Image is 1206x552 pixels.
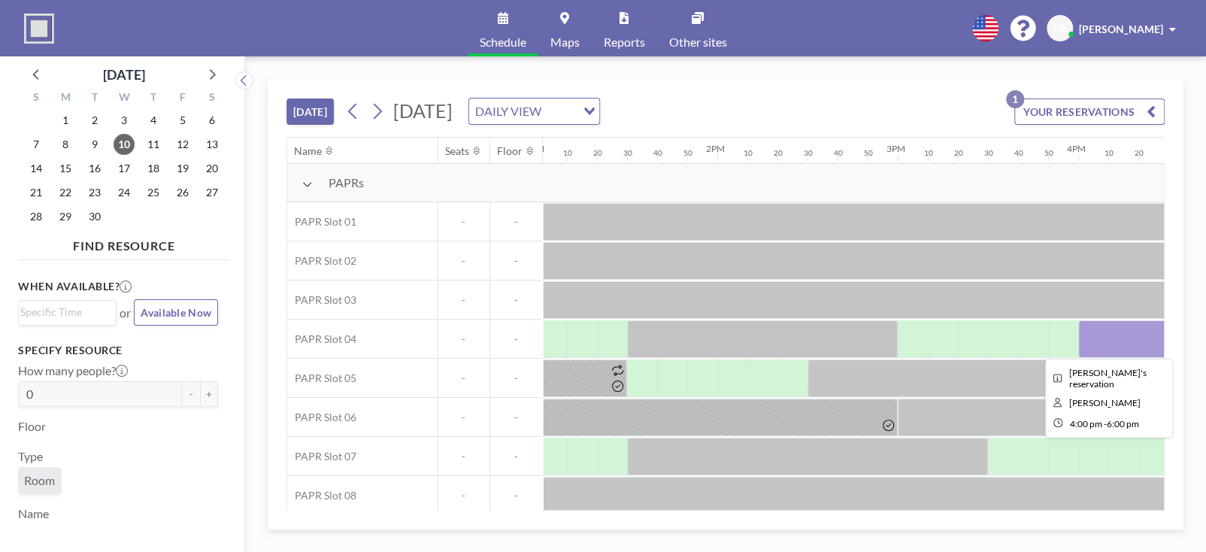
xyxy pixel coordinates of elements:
[438,450,489,463] span: -
[954,148,963,158] div: 20
[22,89,51,108] div: S
[438,332,489,346] span: -
[26,206,47,227] span: Sunday, September 28, 2025
[1014,148,1023,158] div: 40
[490,489,543,502] span: -
[286,99,334,125] button: [DATE]
[1107,418,1139,429] span: 6:00 PM
[1104,418,1107,429] span: -
[55,158,76,179] span: Monday, September 15, 2025
[1014,99,1165,125] button: YOUR RESERVATIONS1
[55,110,76,131] span: Monday, September 1, 2025
[329,175,364,190] span: PAPRs
[669,36,727,48] span: Other sites
[683,148,692,158] div: 50
[168,89,197,108] div: F
[110,89,139,108] div: W
[438,489,489,502] span: -
[1053,22,1068,35] span: ML
[774,148,783,158] div: 20
[134,299,218,326] button: Available Now
[84,206,105,227] span: Tuesday, September 30, 2025
[287,450,356,463] span: PAPR Slot 07
[438,411,489,424] span: -
[114,134,135,155] span: Wednesday, September 10, 2025
[804,148,813,158] div: 30
[593,148,602,158] div: 20
[26,134,47,155] span: Sunday, September 7, 2025
[472,102,544,121] span: DAILY VIEW
[172,158,193,179] span: Friday, September 19, 2025
[287,489,356,502] span: PAPR Slot 08
[55,182,76,203] span: Monday, September 22, 2025
[172,134,193,155] span: Friday, September 12, 2025
[490,293,543,307] span: -
[202,182,223,203] span: Saturday, September 27, 2025
[26,182,47,203] span: Sunday, September 21, 2025
[1070,418,1102,429] span: 4:00 PM
[438,215,489,229] span: -
[834,148,843,158] div: 40
[446,144,470,158] div: Seats
[295,144,323,158] div: Name
[287,215,356,229] span: PAPR Slot 01
[287,293,356,307] span: PAPR Slot 03
[1044,148,1053,158] div: 50
[84,182,105,203] span: Tuesday, September 23, 2025
[1069,397,1141,408] span: Minjae Lee
[287,372,356,385] span: PAPR Slot 05
[200,381,218,407] button: +
[1067,143,1086,154] div: 4PM
[141,306,211,319] span: Available Now
[120,305,131,320] span: or
[490,372,543,385] span: -
[138,89,168,108] div: T
[114,182,135,203] span: Wednesday, September 24, 2025
[80,89,110,108] div: T
[1069,367,1147,390] span: Minjae's reservation
[143,182,164,203] span: Thursday, September 25, 2025
[490,254,543,268] span: -
[55,134,76,155] span: Monday, September 8, 2025
[143,158,164,179] span: Thursday, September 18, 2025
[886,143,905,154] div: 3PM
[18,419,46,434] label: Floor
[202,110,223,131] span: Saturday, September 6, 2025
[287,254,356,268] span: PAPR Slot 02
[20,304,108,320] input: Search for option
[653,148,662,158] div: 40
[438,254,489,268] span: -
[182,381,200,407] button: -
[546,102,574,121] input: Search for option
[744,148,753,158] div: 10
[864,148,873,158] div: 50
[26,158,47,179] span: Sunday, September 14, 2025
[498,144,523,158] div: Floor
[103,64,145,85] div: [DATE]
[202,134,223,155] span: Saturday, September 13, 2025
[480,36,526,48] span: Schedule
[172,182,193,203] span: Friday, September 26, 2025
[84,134,105,155] span: Tuesday, September 9, 2025
[623,148,632,158] div: 30
[984,148,993,158] div: 30
[24,14,54,44] img: organization-logo
[490,450,543,463] span: -
[18,344,218,357] h3: Specify resource
[490,332,543,346] span: -
[114,110,135,131] span: Wednesday, September 3, 2025
[550,36,580,48] span: Maps
[287,411,356,424] span: PAPR Slot 06
[197,89,226,108] div: S
[55,206,76,227] span: Monday, September 29, 2025
[18,232,230,253] h4: FIND RESOURCE
[18,363,128,378] label: How many people?
[438,293,489,307] span: -
[287,332,356,346] span: PAPR Slot 04
[24,473,55,488] span: Room
[490,411,543,424] span: -
[18,506,49,521] label: Name
[114,158,135,179] span: Wednesday, September 17, 2025
[84,110,105,131] span: Tuesday, September 2, 2025
[924,148,933,158] div: 10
